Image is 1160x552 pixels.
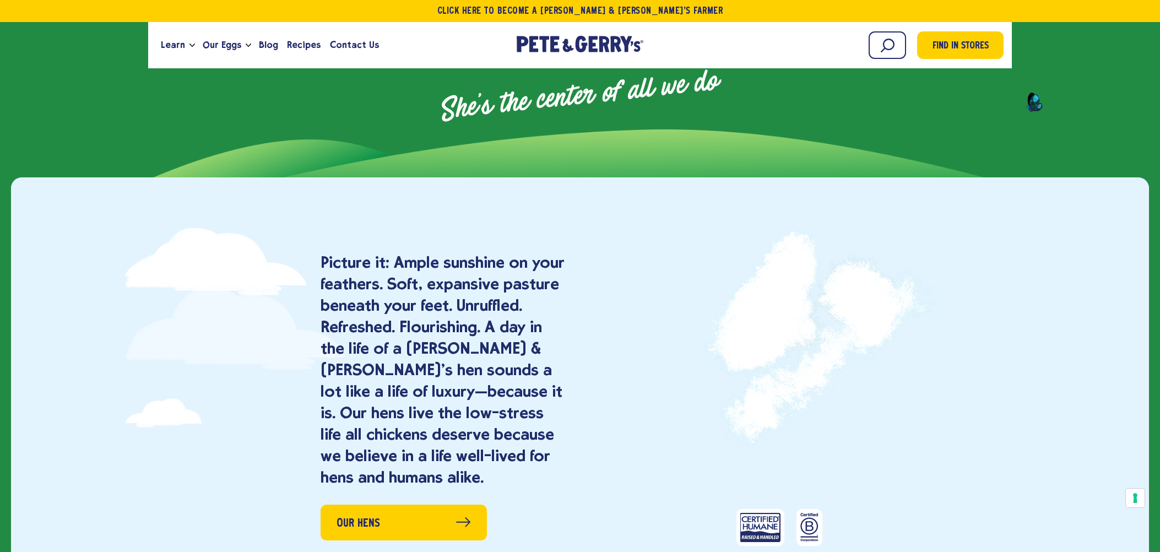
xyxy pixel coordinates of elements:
[283,30,325,60] a: Recipes
[198,30,246,60] a: Our Eggs
[321,252,567,488] p: Picture it: Ample sunshine on your feathers. Soft, expansive pasture beneath your feet. Unruffled...
[1126,489,1145,507] button: Your consent preferences for tracking technologies
[330,38,379,52] span: Contact Us
[156,30,189,60] a: Learn
[321,505,487,540] a: Our Hens
[869,31,906,59] input: Search
[917,31,1004,59] a: Find in Stores
[189,44,195,47] button: Open the dropdown menu for Learn
[254,30,283,60] a: Blog
[246,44,251,47] button: Open the dropdown menu for Our Eggs
[259,38,278,52] span: Blog
[326,30,383,60] a: Contact Us
[203,38,241,52] span: Our Eggs
[161,38,185,52] span: Learn
[287,38,321,52] span: Recipes
[337,515,380,532] span: Our Hens
[933,39,989,54] span: Find in Stores
[2,18,1159,172] h2: She's the center of all we do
